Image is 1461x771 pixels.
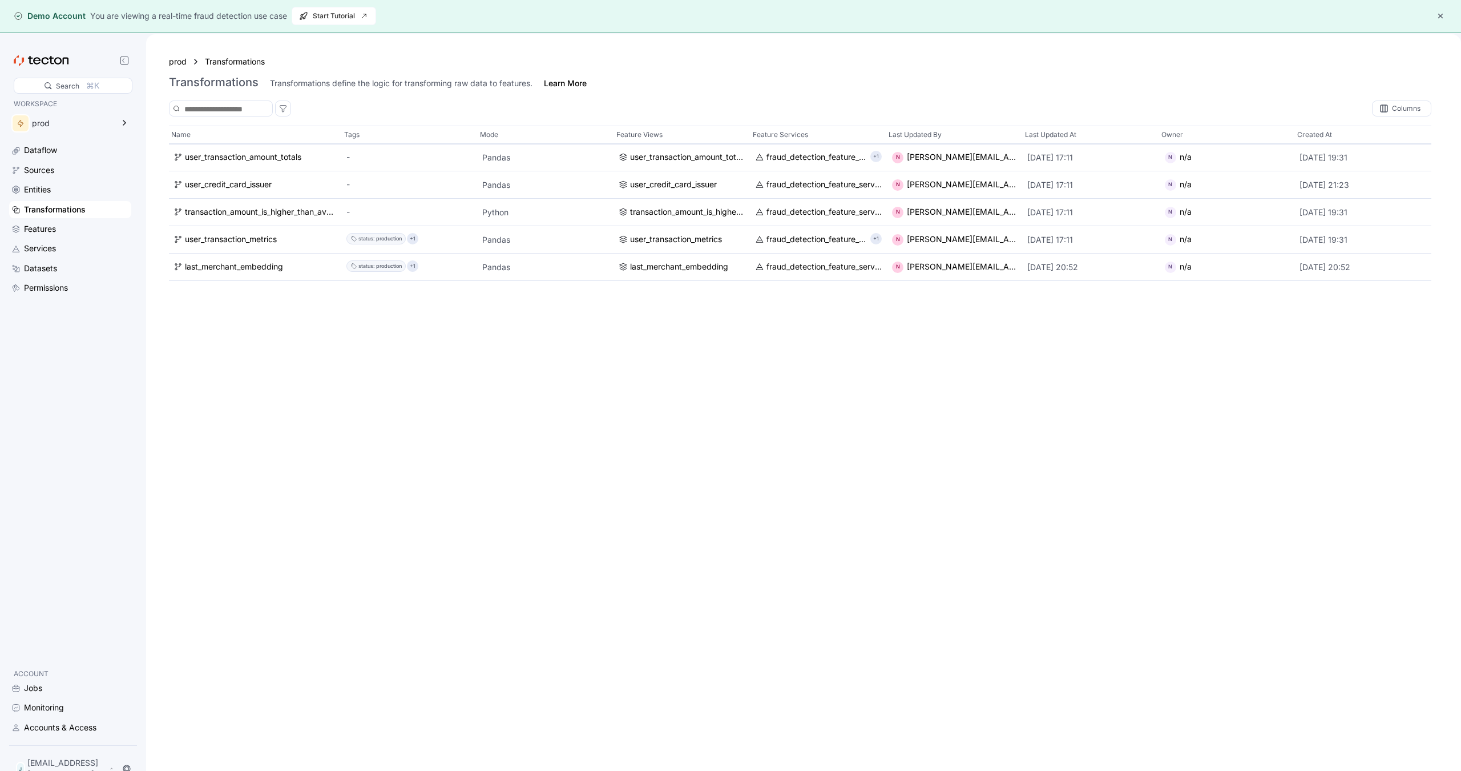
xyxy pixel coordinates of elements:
div: Permissions [24,282,68,294]
div: production [376,234,402,245]
div: Dataflow [24,144,57,156]
a: user_transaction_amount_totals [173,151,337,164]
a: Sources [9,162,131,179]
a: last_merchant_embedding [173,261,337,274]
p: +1 [873,234,879,245]
div: fraud_detection_feature_service:v2 [766,179,882,191]
a: Services [9,240,131,257]
div: transaction_amount_is_higher_than_average [630,206,746,219]
p: Owner [1161,129,1183,140]
p: [DATE] 17:11 [1027,234,1155,246]
div: Accounts & Access [24,721,96,734]
p: +1 [873,151,879,163]
p: [DATE] 19:31 [1299,152,1427,163]
div: - [346,179,474,191]
a: Datasets [9,260,131,277]
a: Dataflow [9,142,131,159]
button: Start Tutorial [292,7,376,25]
div: fraud_detection_feature_service:v2 [766,206,882,219]
div: Features [24,223,56,235]
a: fraud_detection_feature_service:v2 [755,206,882,219]
p: [DATE] 19:31 [1299,234,1427,246]
div: fraud_detection_feature_service:v2 [766,261,882,274]
p: [DATE] 17:11 [1027,152,1155,163]
p: Created At [1297,129,1332,140]
a: Learn More [544,78,587,89]
p: Feature Services [753,129,808,140]
p: [DATE] 17:11 [1027,179,1155,191]
p: WORKSPACE [14,98,127,110]
a: Entities [9,181,131,198]
div: Services [24,242,56,255]
a: transaction_amount_is_higher_than_average [619,206,746,219]
a: fraud_detection_feature_service:v2 [755,179,882,191]
a: Transformations [205,55,265,68]
p: +1 [410,234,415,245]
div: user_transaction_amount_totals [630,151,746,164]
a: prod [169,55,187,68]
p: Pandas [482,152,610,163]
p: ACCOUNT [14,668,127,680]
div: ⌘K [86,79,99,92]
div: transaction_amount_is_higher_than_average [185,206,337,219]
div: last_merchant_embedding [630,261,728,274]
div: Search⌘K [14,78,132,94]
a: Accounts & Access [9,719,131,736]
a: Permissions [9,279,131,296]
p: [DATE] 21:23 [1299,179,1427,191]
p: Feature Views [616,129,663,140]
div: fraud_detection_feature_service [766,234,866,246]
div: Transformations define the logic for transforming raw data to features. [270,78,532,89]
p: [DATE] 20:52 [1299,262,1427,273]
div: user_transaction_metrics [185,234,277,246]
div: Columns [1392,105,1420,112]
div: status : [358,234,375,245]
div: user_transaction_metrics [630,234,722,246]
a: user_transaction_metrics [619,234,746,246]
a: Transformations [9,201,131,218]
div: - [346,151,474,164]
div: Datasets [24,262,57,275]
p: [DATE] 20:52 [1027,262,1155,273]
div: Monitoring [24,701,64,714]
div: last_merchant_embedding [185,261,283,274]
div: You are viewing a real-time fraud detection use case [90,10,287,22]
div: user_credit_card_issuer [185,179,272,191]
div: user_credit_card_issuer [630,179,717,191]
div: Demo Account [14,10,86,22]
a: Features [9,220,131,238]
p: Pandas [482,234,610,246]
div: production [376,261,402,272]
p: Python [482,207,610,218]
div: - [346,206,474,219]
div: Columns [1372,101,1431,117]
div: Sources [24,164,54,176]
p: Tags [344,129,360,140]
div: Entities [24,183,51,196]
div: Search [56,81,79,91]
div: fraud_detection_feature_service:v2 [766,151,866,164]
a: fraud_detection_feature_service:v2 [755,151,866,164]
p: Pandas [482,262,610,273]
span: Start Tutorial [299,7,369,25]
a: last_merchant_embedding [619,261,746,274]
p: Name [171,129,191,140]
p: [DATE] 19:31 [1299,207,1427,218]
a: transaction_amount_is_higher_than_average [173,206,337,219]
a: fraud_detection_feature_service [755,234,866,246]
p: Mode [480,129,498,140]
p: +1 [410,261,415,272]
a: user_transaction_amount_totals [619,151,746,164]
div: Transformations [24,203,86,216]
a: user_transaction_metrics [173,234,337,246]
div: prod [32,119,113,127]
a: Monitoring [9,699,131,716]
div: user_transaction_amount_totals [185,151,301,164]
a: fraud_detection_feature_service:v2 [755,261,882,274]
p: Last Updated By [889,129,942,140]
a: user_credit_card_issuer [619,179,746,191]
